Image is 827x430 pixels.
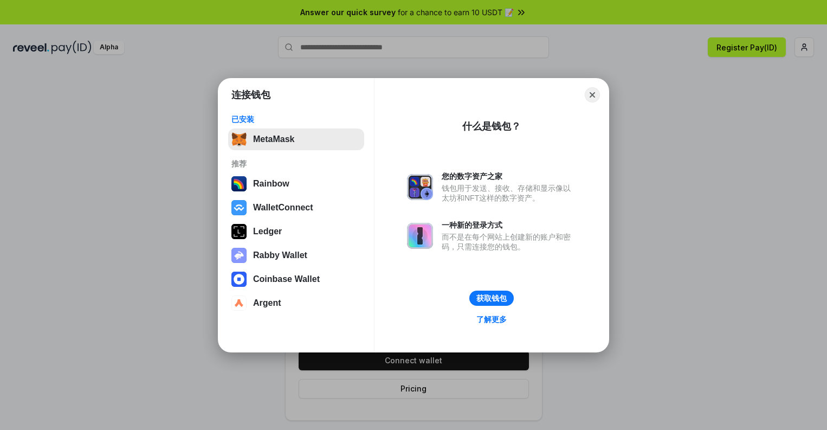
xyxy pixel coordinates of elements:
img: svg+xml,%3Csvg%20xmlns%3D%22http%3A%2F%2Fwww.w3.org%2F2000%2Fsvg%22%20fill%3D%22none%22%20viewBox... [407,223,433,249]
button: Rabby Wallet [228,245,364,266]
img: svg+xml,%3Csvg%20xmlns%3D%22http%3A%2F%2Fwww.w3.org%2F2000%2Fsvg%22%20fill%3D%22none%22%20viewBox... [407,174,433,200]
button: 获取钱包 [469,291,514,306]
h1: 连接钱包 [231,88,270,101]
img: svg+xml,%3Csvg%20xmlns%3D%22http%3A%2F%2Fwww.w3.org%2F2000%2Fsvg%22%20fill%3D%22none%22%20viewBox... [231,248,247,263]
div: Ledger [253,227,282,236]
div: MetaMask [253,134,294,144]
div: Argent [253,298,281,308]
div: 您的数字资产之家 [442,171,576,181]
div: Rainbow [253,179,289,189]
button: Argent [228,292,364,314]
img: svg+xml,%3Csvg%20width%3D%22120%22%20height%3D%22120%22%20viewBox%3D%220%200%20120%20120%22%20fil... [231,176,247,191]
div: Coinbase Wallet [253,274,320,284]
img: svg+xml,%3Csvg%20xmlns%3D%22http%3A%2F%2Fwww.w3.org%2F2000%2Fsvg%22%20width%3D%2228%22%20height%3... [231,224,247,239]
div: 而不是在每个网站上创建新的账户和密码，只需连接您的钱包。 [442,232,576,252]
button: MetaMask [228,129,364,150]
div: 推荐 [231,159,361,169]
div: 获取钱包 [476,293,507,303]
div: 什么是钱包？ [462,120,521,133]
a: 了解更多 [470,312,513,326]
div: Rabby Wallet [253,251,307,260]
img: svg+xml,%3Csvg%20fill%3D%22none%22%20height%3D%2233%22%20viewBox%3D%220%200%2035%2033%22%20width%... [231,132,247,147]
img: svg+xml,%3Csvg%20width%3D%2228%22%20height%3D%2228%22%20viewBox%3D%220%200%2028%2028%22%20fill%3D... [231,200,247,215]
img: svg+xml,%3Csvg%20width%3D%2228%22%20height%3D%2228%22%20viewBox%3D%220%200%2028%2028%22%20fill%3D... [231,296,247,311]
button: WalletConnect [228,197,364,219]
div: 钱包用于发送、接收、存储和显示像以太坊和NFT这样的数字资产。 [442,183,576,203]
button: Close [585,87,600,102]
button: Coinbase Wallet [228,268,364,290]
div: 一种新的登录方式 [442,220,576,230]
button: Rainbow [228,173,364,195]
div: 了解更多 [476,315,507,324]
img: svg+xml,%3Csvg%20width%3D%2228%22%20height%3D%2228%22%20viewBox%3D%220%200%2028%2028%22%20fill%3D... [231,272,247,287]
button: Ledger [228,221,364,242]
div: 已安装 [231,114,361,124]
div: WalletConnect [253,203,313,213]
